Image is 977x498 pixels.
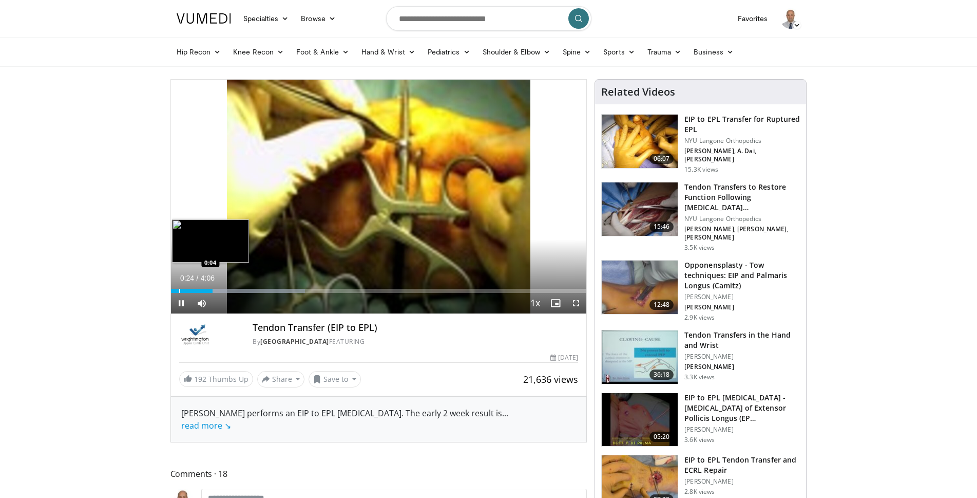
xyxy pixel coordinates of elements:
[601,393,800,447] a: 05:20 EIP to EPL [MEDICAL_DATA] - [MEDICAL_DATA] of Extensor Pollicis Longus (EP… [PERSON_NAME] 3...
[684,455,800,475] h3: EIP to EPL Tendon Transfer and ECRL Repair
[602,115,678,168] img: a4ffbba0-1ac7-42f2-b939-75c3e3ac8db6.150x105_q85_crop-smart_upscale.jpg
[649,370,674,380] span: 36:18
[422,42,476,62] a: Pediatrics
[476,42,557,62] a: Shoulder & Elbow
[602,330,678,384] img: 6d919842-0851-460c-8fe0-16794c4401eb.150x105_q85_crop-smart_upscale.jpg
[253,322,578,334] h4: Tendon Transfer (EIP to EPL)
[181,407,577,432] div: [PERSON_NAME] performs an EIP to EPL [MEDICAL_DATA]. The early 2 week result is
[170,467,587,481] span: Comments 18
[649,154,674,164] span: 06:07
[260,337,329,346] a: [GEOGRAPHIC_DATA]
[181,408,508,431] span: ...
[171,293,191,313] button: Pause
[197,274,199,282] span: /
[525,293,545,313] button: Playback Rate
[309,371,361,388] button: Save to
[684,147,800,163] p: [PERSON_NAME], A. Dai, [PERSON_NAME]
[191,293,212,313] button: Mute
[684,488,715,496] p: 2.8K views
[179,322,212,347] img: Wrightington Hospital
[601,182,800,252] a: 15:46 Tendon Transfers to Restore Function Following [MEDICAL_DATA] [MEDICAL_DATA] NYU Langone Or...
[386,6,591,31] input: Search topics, interventions
[684,363,800,371] p: [PERSON_NAME]
[179,371,253,387] a: 192 Thumbs Up
[557,42,597,62] a: Spine
[227,42,290,62] a: Knee Recon
[649,222,674,232] span: 15:46
[684,225,800,242] p: [PERSON_NAME], [PERSON_NAME], [PERSON_NAME]
[649,300,674,310] span: 12:48
[732,8,774,29] a: Favorites
[180,274,194,282] span: 0:24
[597,42,641,62] a: Sports
[237,8,295,29] a: Specialties
[201,274,215,282] span: 4:06
[684,426,800,434] p: [PERSON_NAME]
[684,114,800,135] h3: EIP to EPL Transfer for Ruptured EPL
[684,330,800,351] h3: Tendon Transfers in the Hand and Wrist
[684,215,800,223] p: NYU Langone Orthopedics
[684,303,800,311] p: [PERSON_NAME]
[601,114,800,174] a: 06:07 EIP to EPL Transfer for Ruptured EPL NYU Langone Orthopedics [PERSON_NAME], A. Dai, [PERSON...
[684,137,800,145] p: NYU Langone Orthopedics
[177,13,231,24] img: VuMedi Logo
[687,42,740,62] a: Business
[780,8,801,29] img: Avatar
[602,261,678,314] img: 0fbf1a49-7eb2-4364-92f3-fcf940d9e558.150x105_q85_crop-smart_upscale.jpg
[684,353,800,361] p: [PERSON_NAME]
[601,330,800,384] a: 36:18 Tendon Transfers in the Hand and Wrist [PERSON_NAME] [PERSON_NAME] 3.3K views
[295,8,342,29] a: Browse
[602,393,678,447] img: 851cdf52-9fc3-470d-9125-2210478e301e.150x105_q85_crop-smart_upscale.jpg
[684,373,715,381] p: 3.3K views
[290,42,355,62] a: Foot & Ankle
[170,42,227,62] a: Hip Recon
[649,432,674,442] span: 05:20
[601,260,800,322] a: 12:48 Opponensplasty - Tow techniques: EIP and Palmaris Longus (Camitz) [PERSON_NAME] [PERSON_NAM...
[566,293,586,313] button: Fullscreen
[171,289,587,293] div: Progress Bar
[684,165,718,174] p: 15.3K views
[181,420,231,431] a: read more ↘
[601,86,675,98] h4: Related Videos
[684,313,715,322] p: 2.9K views
[253,337,578,346] div: By FEATURING
[684,244,715,252] p: 3.5K views
[684,436,715,444] p: 3.6K views
[171,80,587,314] video-js: Video Player
[641,42,688,62] a: Trauma
[172,219,249,263] img: image.jpeg
[194,374,206,384] span: 192
[684,182,800,213] h3: Tendon Transfers to Restore Function Following [MEDICAL_DATA] [MEDICAL_DATA]
[602,182,678,236] img: f3f82e9d-091e-4620-8817-5c46a38926e5.jpeg.150x105_q85_crop-smart_upscale.jpg
[545,293,566,313] button: Enable picture-in-picture mode
[684,477,800,486] p: [PERSON_NAME]
[257,371,305,388] button: Share
[684,293,800,301] p: [PERSON_NAME]
[550,353,578,362] div: [DATE]
[523,373,578,385] span: 21,636 views
[355,42,422,62] a: Hand & Wrist
[684,393,800,423] h3: EIP to EPL [MEDICAL_DATA] - [MEDICAL_DATA] of Extensor Pollicis Longus (EP…
[684,260,800,291] h3: Opponensplasty - Tow techniques: EIP and Palmaris Longus (Camitz)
